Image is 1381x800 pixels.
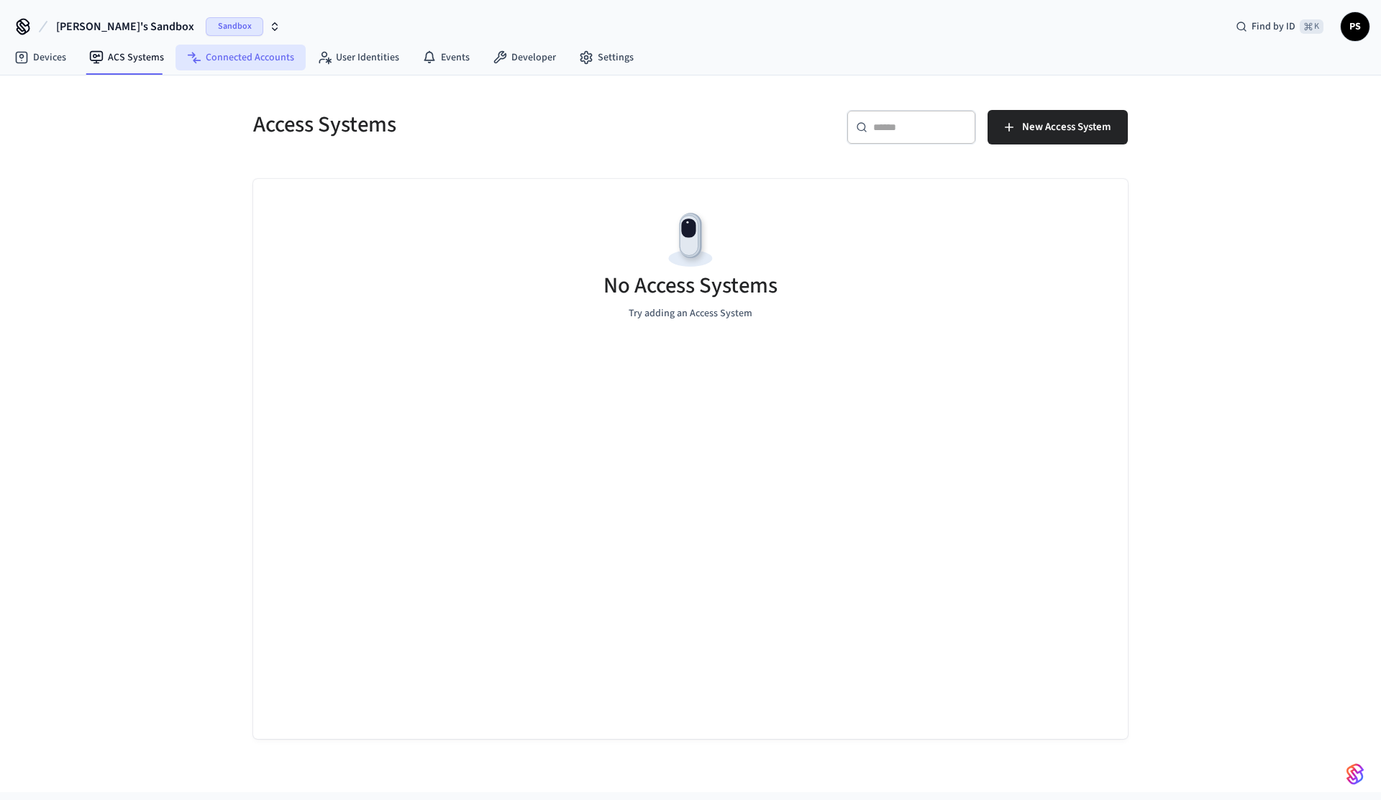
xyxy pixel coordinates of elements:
img: Devices Empty State [658,208,723,272]
span: [PERSON_NAME]'s Sandbox [56,18,194,35]
h5: No Access Systems [603,271,778,300]
a: Settings [568,45,645,70]
a: Developer [481,45,568,70]
a: Devices [3,45,78,70]
button: New Access System [988,110,1128,144]
a: Connected Accounts [176,45,306,70]
button: PS [1341,12,1369,41]
span: New Access System [1022,118,1111,137]
div: Find by ID⌘ K [1224,14,1335,40]
a: User Identities [306,45,411,70]
h5: Access Systems [253,110,682,139]
span: Sandbox [206,17,263,36]
span: PS [1342,14,1368,40]
p: Try adding an Access System [629,306,752,321]
a: Events [411,45,481,70]
span: Find by ID [1252,19,1295,34]
a: ACS Systems [78,45,176,70]
span: ⌘ K [1300,19,1323,34]
img: SeamLogoGradient.69752ec5.svg [1346,763,1364,786]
